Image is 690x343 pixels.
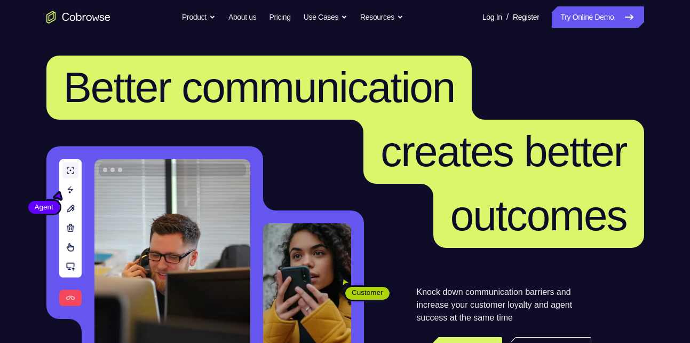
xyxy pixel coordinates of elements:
[380,128,626,175] span: creates better
[360,6,403,28] button: Resources
[228,6,256,28] a: About us
[304,6,347,28] button: Use Cases
[506,11,509,24] span: /
[64,64,455,111] span: Better communication
[482,6,502,28] a: Log In
[417,286,591,324] p: Knock down communication barriers and increase your customer loyalty and agent success at the sam...
[513,6,539,28] a: Register
[182,6,216,28] button: Product
[269,6,290,28] a: Pricing
[450,192,627,239] span: outcomes
[552,6,644,28] a: Try Online Demo
[46,11,110,24] a: Go to the home page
